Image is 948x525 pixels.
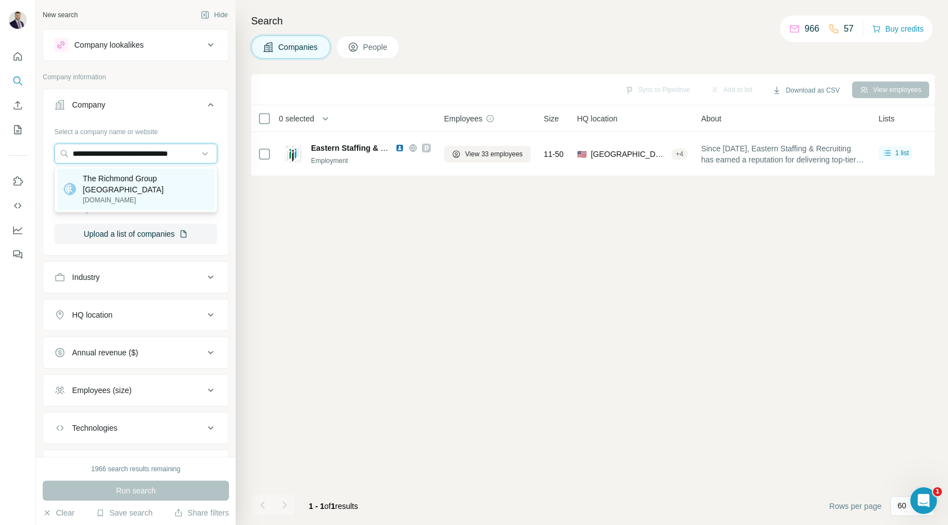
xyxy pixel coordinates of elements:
iframe: Intercom live chat [910,487,937,514]
span: 1 - 1 [309,502,324,511]
button: Quick start [9,47,27,67]
div: Industry [72,272,100,283]
span: results [309,502,358,511]
span: About [701,113,722,124]
button: Upload a list of companies [54,224,217,244]
button: Employees (size) [43,377,228,404]
button: Enrich CSV [9,95,27,115]
img: Logo of Eastern Staffing & Recruiting [284,145,302,163]
button: My lists [9,120,27,140]
span: Employees [444,113,482,124]
button: Clear [43,507,74,518]
span: View 33 employees [465,149,523,159]
span: 1 list [895,148,909,158]
button: Keywords [43,452,228,479]
div: HQ location [72,309,113,320]
button: Dashboard [9,220,27,240]
button: Search [9,71,27,91]
div: Annual revenue ($) [72,347,138,358]
div: Employment [311,156,431,166]
span: Eastern Staffing & Recruiting [311,144,419,152]
span: Rows per page [829,501,881,512]
div: Employees (size) [72,385,131,396]
span: [GEOGRAPHIC_DATA], [US_STATE] [591,149,667,160]
span: HQ location [577,113,618,124]
div: Technologies [72,422,118,434]
button: Feedback [9,244,27,264]
h4: Search [251,13,935,29]
span: 🇺🇸 [577,149,587,160]
button: Hide [193,7,236,23]
button: Buy credits [872,21,924,37]
button: View 33 employees [444,146,531,162]
p: 60 [898,500,906,511]
span: Size [544,113,559,124]
p: [DOMAIN_NAME] [83,195,208,205]
span: 0 selected [279,113,314,124]
img: Avatar [9,11,27,29]
button: Technologies [43,415,228,441]
img: LinkedIn logo [395,144,404,152]
span: 1 [933,487,942,496]
button: Industry [43,264,228,290]
span: Since [DATE], Eastern Staffing & Recruiting has earned a reputation for delivering top-tier talen... [701,143,865,165]
span: Companies [278,42,319,53]
span: 1 [331,502,335,511]
button: Company [43,91,228,123]
div: New search [43,10,78,20]
p: 57 [844,22,854,35]
button: Use Surfe on LinkedIn [9,171,27,191]
div: + 4 [671,149,688,159]
span: of [324,502,331,511]
p: 966 [804,22,819,35]
p: Company information [43,72,229,82]
p: The Richmond Group [GEOGRAPHIC_DATA] [83,173,208,195]
button: Download as CSV [764,82,847,99]
button: Annual revenue ($) [43,339,228,366]
button: Share filters [174,507,229,518]
img: The Richmond Group USA [64,183,76,195]
button: Company lookalikes [43,32,228,58]
button: Use Surfe API [9,196,27,216]
span: 11-50 [544,149,564,160]
div: Select a company name or website [54,123,217,137]
div: Company lookalikes [74,39,144,50]
div: 1966 search results remaining [91,464,181,474]
div: Company [72,99,105,110]
span: People [363,42,389,53]
button: Save search [96,507,152,518]
button: HQ location [43,302,228,328]
span: Lists [879,113,895,124]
